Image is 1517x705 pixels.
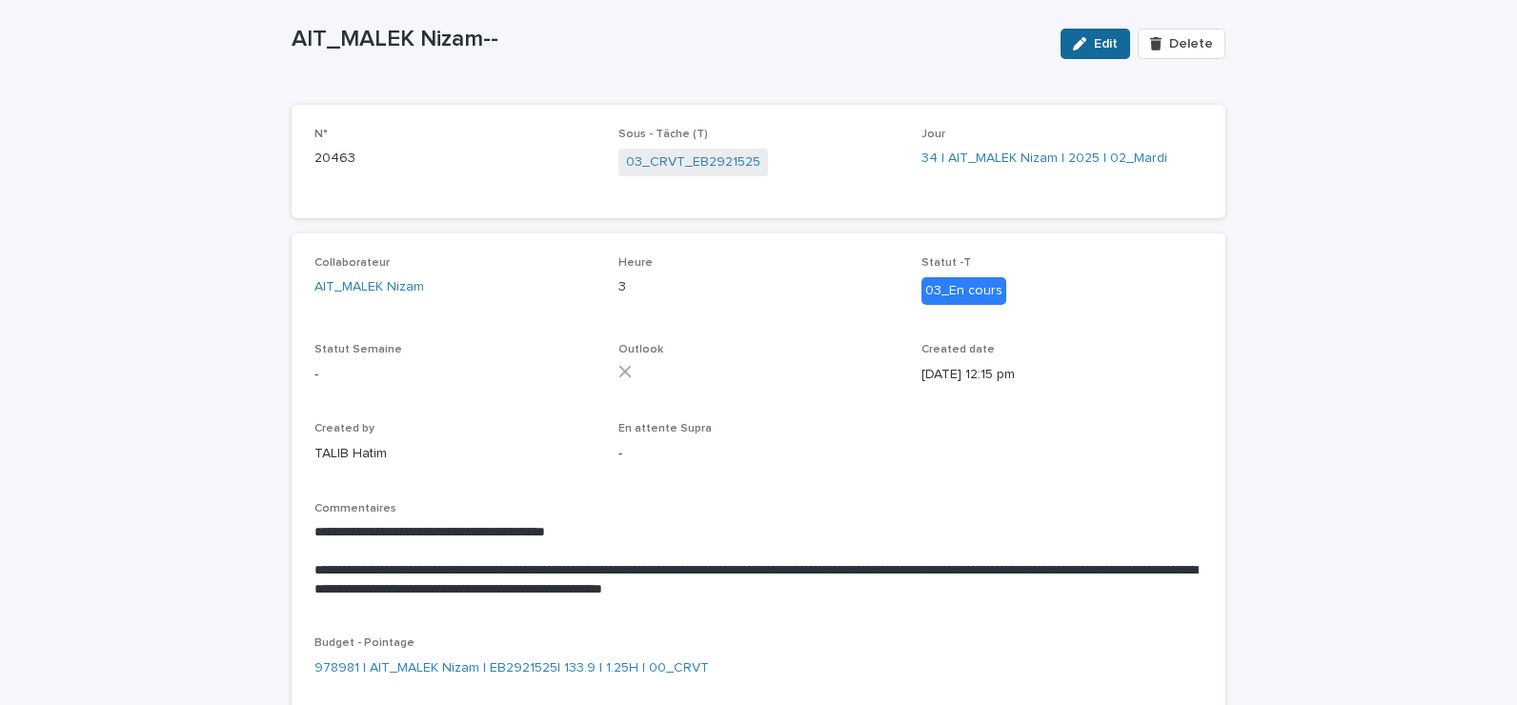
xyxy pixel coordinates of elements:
button: Delete [1138,29,1225,59]
span: Jour [921,129,945,140]
p: - [314,365,596,385]
a: 03_CRVT_EB2921525 [626,152,760,172]
span: Created date [921,344,995,355]
span: Outlook [618,344,663,355]
span: Delete [1169,37,1213,50]
span: Created by [314,423,374,434]
span: Heure [618,257,653,269]
p: - [618,444,900,464]
a: 978981 | AIT_MALEK Nizam | EB2921525| 133.9 | 1.25H | 00_CRVT [314,658,709,678]
span: Statut Semaine [314,344,402,355]
span: En attente Supra [618,423,712,434]
p: AIT_MALEK Nizam-- [292,26,1045,53]
p: 20463 [314,149,596,169]
button: Edit [1061,29,1130,59]
p: [DATE] 12:15 pm [921,365,1203,385]
span: Sous - Tâche (T) [618,129,708,140]
p: 3 [618,277,900,297]
a: AIT_MALEK Nizam [314,277,424,297]
span: Commentaires [314,503,396,514]
span: N° [314,129,328,140]
span: Budget - Pointage [314,637,415,649]
p: TALIB Hatim [314,444,596,464]
div: 03_En cours [921,277,1006,305]
a: 34 | AIT_MALEK Nizam | 2025 | 02_Mardi [921,149,1167,169]
span: Collaborateur [314,257,390,269]
span: Statut -T [921,257,971,269]
span: Edit [1094,37,1118,50]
